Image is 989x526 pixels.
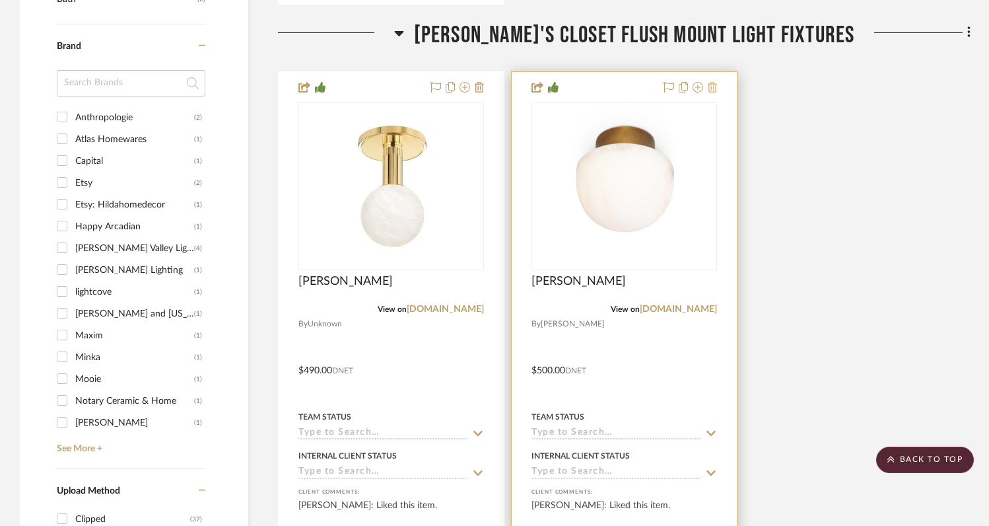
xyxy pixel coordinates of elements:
div: [PERSON_NAME] and [US_STATE] [75,303,194,324]
span: [PERSON_NAME]'s Closet Flush Mount Light Fixtures [414,21,855,50]
div: (1) [194,391,202,412]
input: Type to Search… [531,428,701,440]
input: Type to Search… [298,467,468,479]
div: (1) [194,347,202,368]
div: (1) [194,412,202,433]
div: Capital [75,151,194,172]
div: (1) [194,369,202,390]
span: [PERSON_NAME] [298,274,393,289]
input: Search Brands [57,70,205,96]
span: Unknown [308,318,342,330]
div: [PERSON_NAME] [75,412,194,433]
div: (1) [194,282,202,303]
span: [PERSON_NAME] [541,318,605,330]
div: Notary Ceramic & Home [75,391,194,412]
div: [PERSON_NAME]: Liked this item. [298,499,484,525]
a: See More + [53,433,205,455]
div: Maxim [75,325,194,346]
div: Team Status [298,411,351,423]
div: (1) [194,303,202,324]
input: Type to Search… [298,428,468,440]
div: (1) [194,216,202,237]
div: Atlas Homewares [75,129,194,150]
span: View on [611,305,640,313]
div: Etsy [75,172,194,194]
div: (1) [194,194,202,215]
div: (1) [194,129,202,150]
div: 0 [299,103,483,270]
div: Team Status [531,411,584,423]
div: Etsy: Hildahomedecor [75,194,194,215]
div: lightcove [75,282,194,303]
span: [PERSON_NAME] [531,274,626,289]
span: View on [378,305,407,313]
div: [PERSON_NAME] Lighting [75,260,194,281]
div: [PERSON_NAME] Valley Lighting [75,238,194,259]
div: (1) [194,151,202,172]
span: Brand [57,42,81,51]
div: (2) [194,107,202,128]
img: Parker [542,104,707,269]
div: (4) [194,238,202,259]
a: [DOMAIN_NAME] [407,305,484,314]
scroll-to-top-button: BACK TO TOP [876,447,974,473]
div: (1) [194,260,202,281]
img: Murray [309,104,474,269]
a: [DOMAIN_NAME] [640,305,717,314]
span: Upload Method [57,486,120,496]
div: (1) [194,325,202,346]
div: Internal Client Status [298,450,397,462]
div: Internal Client Status [531,450,630,462]
div: Happy Arcadian [75,216,194,237]
input: Type to Search… [531,467,701,479]
div: Minka [75,347,194,368]
span: By [531,318,541,330]
div: 0 [532,103,716,270]
div: Mooie [75,369,194,390]
span: By [298,318,308,330]
div: (2) [194,172,202,194]
div: Anthropologie [75,107,194,128]
div: [PERSON_NAME]: Liked this item. [531,499,717,525]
